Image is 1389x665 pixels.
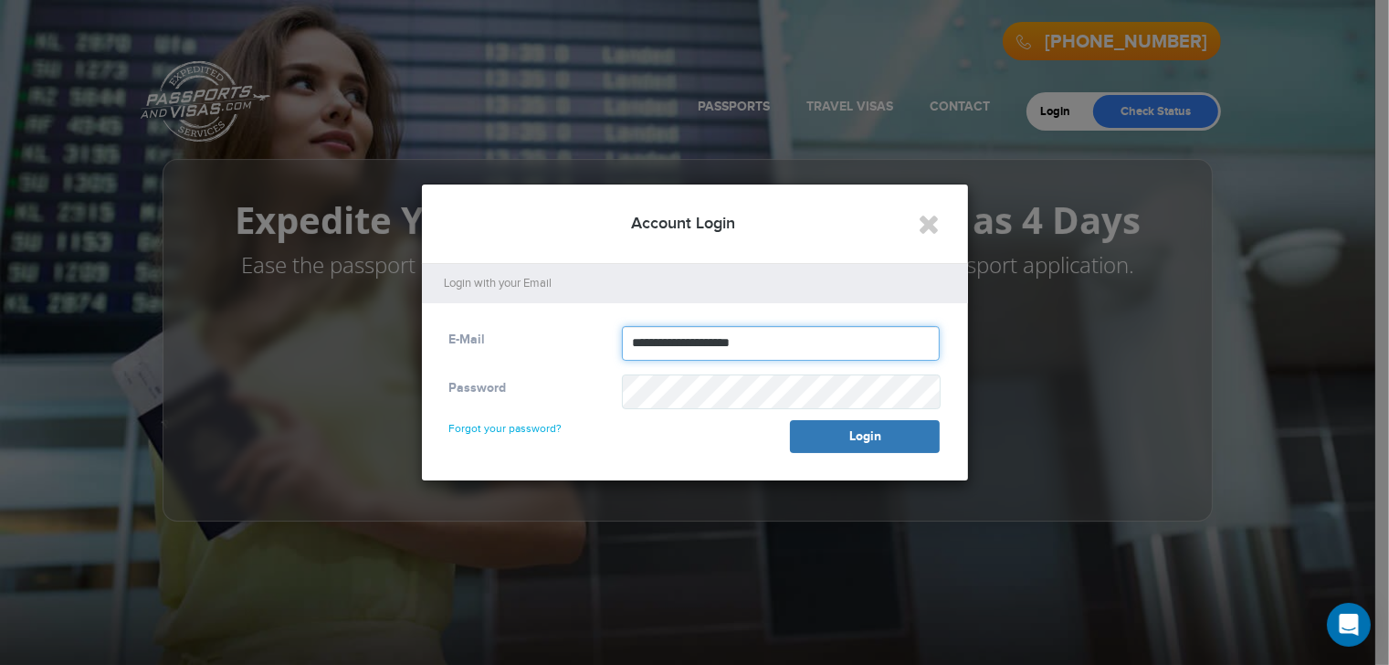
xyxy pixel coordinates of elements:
[790,420,940,453] button: Login
[449,379,507,397] label: Password
[445,275,954,292] p: Login with your Email
[449,406,563,435] a: Forgot your password?
[1327,603,1371,647] div: Open Intercom Messenger
[449,331,486,349] label: E-Mail
[632,214,736,233] span: Account Login
[919,210,941,239] button: Close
